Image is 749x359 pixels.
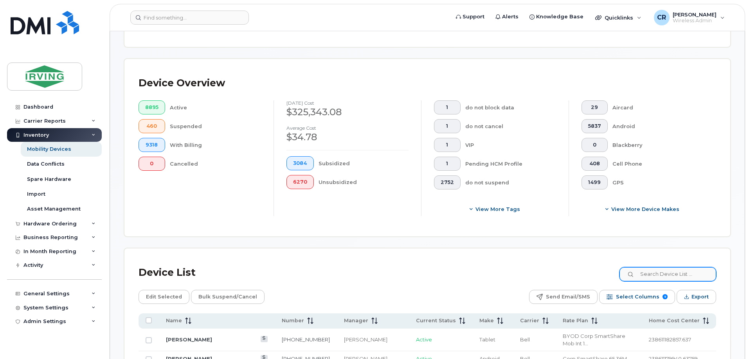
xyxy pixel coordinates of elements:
a: Support [450,9,490,25]
button: 3084 [286,156,314,170]
div: Quicklinks [590,10,647,25]
span: 5837 [588,123,601,129]
div: Crystal Rowe [648,10,730,25]
div: [PERSON_NAME] [344,336,402,343]
span: Export [691,291,709,303]
div: do not cancel [465,119,556,133]
span: Home Cost Center [649,317,700,324]
button: View more tags [434,202,556,216]
button: View More Device Makes [582,202,704,216]
button: 0 [582,138,608,152]
div: Device List [139,263,196,283]
span: Make [479,317,494,324]
button: 2752 [434,175,461,189]
span: 1 [441,123,454,129]
span: 2752 [441,179,454,186]
button: Send Email/SMS [529,290,598,304]
span: Support [463,13,484,21]
span: Bulk Suspend/Cancel [198,291,257,303]
button: 408 [582,157,608,171]
div: $325,343.08 [286,105,409,119]
span: Quicklinks [605,14,633,21]
h4: [DATE] cost [286,100,409,105]
div: Pending HCM Profile [465,157,556,171]
span: 0 [588,142,601,148]
div: Unsubsidized [319,175,409,189]
div: Subsidized [319,156,409,170]
h4: Average cost [286,125,409,130]
div: do not block data [465,100,556,114]
span: Select Columns [616,291,659,303]
span: 9 [663,294,668,299]
span: 8895 [145,104,158,111]
div: Active [170,100,261,114]
button: 1499 [582,175,608,189]
button: 5837 [582,119,608,133]
button: 1 [434,157,461,171]
span: [PERSON_NAME] [673,11,717,18]
button: 0 [139,157,165,171]
div: Device Overview [139,73,225,93]
div: $34.78 [286,130,409,144]
div: With Billing [170,138,261,152]
span: Edit Selected [146,291,182,303]
span: 460 [145,123,158,129]
span: BYOD Corp SmartShare Mob Int 10 [563,333,625,346]
a: [PHONE_NUMBER] [282,336,330,343]
div: Suspended [170,119,261,133]
button: 8895 [139,100,165,114]
button: 1 [434,119,461,133]
span: CR [657,13,666,22]
div: Android [612,119,704,133]
span: Carrier [520,317,539,324]
a: [PERSON_NAME] [166,336,212,343]
span: View more tags [475,205,520,213]
a: Alerts [490,9,524,25]
span: 408 [588,161,601,167]
span: Knowledge Base [536,13,583,21]
span: Alerts [502,13,519,21]
button: Bulk Suspend/Cancel [191,290,265,304]
span: Current Status [416,317,456,324]
span: Rate Plan [563,317,588,324]
button: 1 [434,100,461,114]
span: Name [166,317,182,324]
span: 238611182857.637 [649,336,691,343]
span: Send Email/SMS [546,291,590,303]
span: Active [416,336,432,343]
button: 460 [139,119,165,133]
button: 9318 [139,138,165,152]
button: Export [677,290,716,304]
a: View Last Bill [261,336,268,342]
button: 6270 [286,175,314,189]
span: 3084 [293,160,307,166]
input: Find something... [130,11,249,25]
span: 9318 [145,142,158,148]
span: Manager [344,317,368,324]
button: 29 [582,100,608,114]
span: Number [282,317,304,324]
span: 0 [145,161,158,167]
div: Blackberry [612,138,704,152]
button: Edit Selected [139,290,189,304]
span: 29 [588,104,601,111]
div: GPS [612,175,704,189]
button: Select Columns 9 [599,290,675,304]
span: View More Device Makes [611,205,679,213]
a: Knowledge Base [524,9,589,25]
div: do not suspend [465,175,556,189]
input: Search Device List ... [619,267,716,281]
button: 1 [434,138,461,152]
div: Aircard [612,100,704,114]
span: 6270 [293,179,307,185]
span: 1 [441,104,454,111]
span: 1499 [588,179,601,186]
div: VIP [465,138,556,152]
span: Bell [520,336,530,343]
span: Tablet [479,336,495,343]
span: Wireless Admin [673,18,717,24]
div: Cancelled [170,157,261,171]
span: 1 [441,161,454,167]
span: 1 [441,142,454,148]
div: Cell Phone [612,157,704,171]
